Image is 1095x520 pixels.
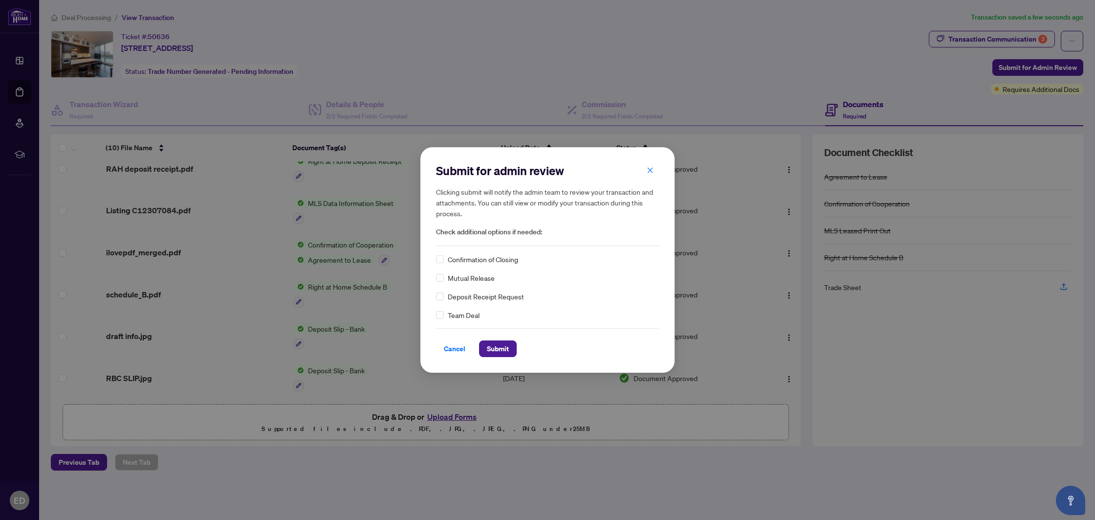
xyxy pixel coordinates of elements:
[448,272,495,283] span: Mutual Release
[436,163,659,179] h2: Submit for admin review
[436,186,659,219] h5: Clicking submit will notify the admin team to review your transaction and attachments. You can st...
[448,254,518,265] span: Confirmation of Closing
[448,291,524,302] span: Deposit Receipt Request
[479,340,517,357] button: Submit
[444,341,465,357] span: Cancel
[1056,486,1085,515] button: Open asap
[647,167,654,174] span: close
[448,310,480,320] span: Team Deal
[487,341,509,357] span: Submit
[436,340,473,357] button: Cancel
[436,226,659,238] span: Check additional options if needed:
